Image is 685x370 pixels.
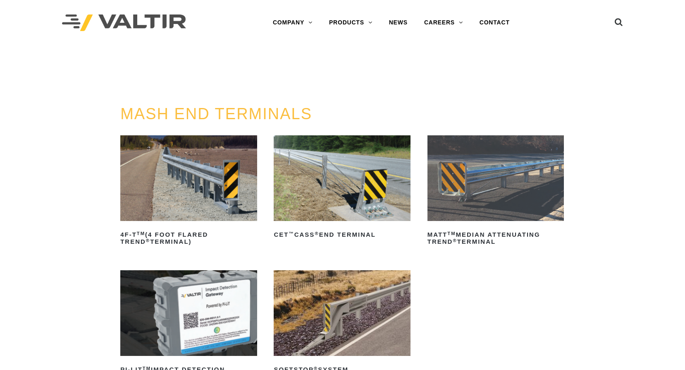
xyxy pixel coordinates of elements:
[274,135,410,241] a: CET™CASS®End Terminal
[274,270,410,356] img: SoftStop System End Terminal
[453,238,457,243] sup: ®
[146,238,150,243] sup: ®
[120,105,312,123] a: MASH END TERMINALS
[427,228,564,248] h2: MATT Median Attenuating TREND Terminal
[381,14,416,31] a: NEWS
[447,231,456,236] sup: TM
[289,231,294,236] sup: ™
[120,228,257,248] h2: 4F-T (4 Foot Flared TREND Terminal)
[315,231,319,236] sup: ®
[62,14,186,31] img: Valtir
[120,135,257,248] a: 4F-TTM(4 Foot Flared TREND®Terminal)
[274,228,410,242] h2: CET CASS End Terminal
[265,14,321,31] a: COMPANY
[137,231,145,236] sup: TM
[427,135,564,248] a: MATTTMMedian Attenuating TREND®Terminal
[416,14,471,31] a: CAREERS
[321,14,381,31] a: PRODUCTS
[471,14,518,31] a: CONTACT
